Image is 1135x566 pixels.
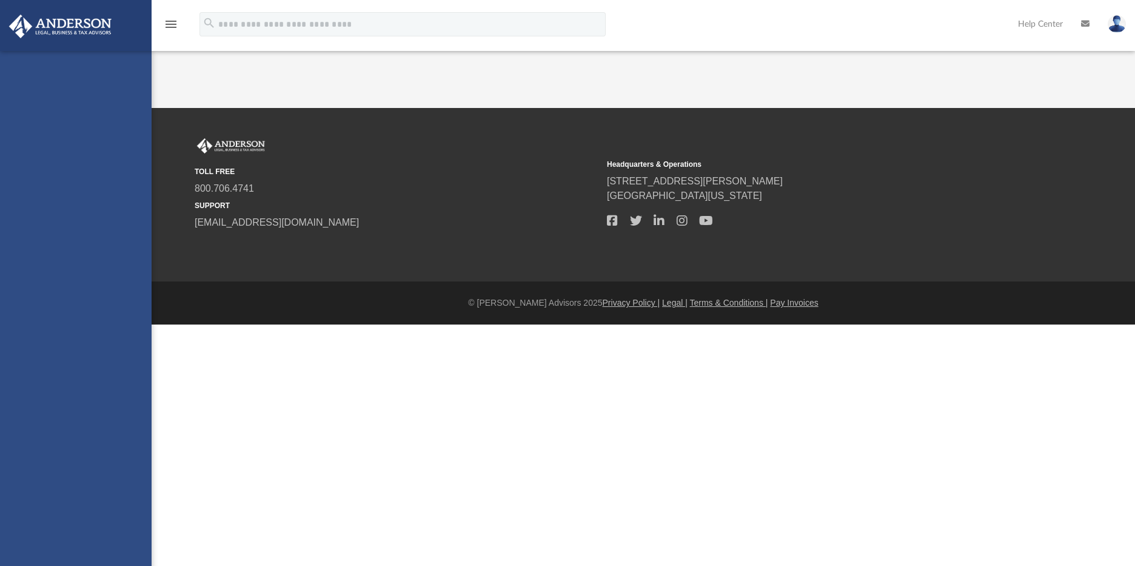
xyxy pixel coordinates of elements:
a: [EMAIL_ADDRESS][DOMAIN_NAME] [195,217,359,227]
a: menu [164,23,178,32]
a: [GEOGRAPHIC_DATA][US_STATE] [607,190,762,201]
small: Headquarters & Operations [607,159,1011,170]
div: © [PERSON_NAME] Advisors 2025 [152,297,1135,309]
img: Anderson Advisors Platinum Portal [195,138,267,154]
small: TOLL FREE [195,166,598,177]
a: Pay Invoices [770,298,818,308]
img: Anderson Advisors Platinum Portal [5,15,115,38]
a: Privacy Policy | [603,298,660,308]
a: Legal | [662,298,688,308]
i: search [203,16,216,30]
a: Terms & Conditions | [690,298,768,308]
img: User Pic [1108,15,1126,33]
i: menu [164,17,178,32]
small: SUPPORT [195,200,598,211]
a: [STREET_ADDRESS][PERSON_NAME] [607,176,783,186]
a: 800.706.4741 [195,183,254,194]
